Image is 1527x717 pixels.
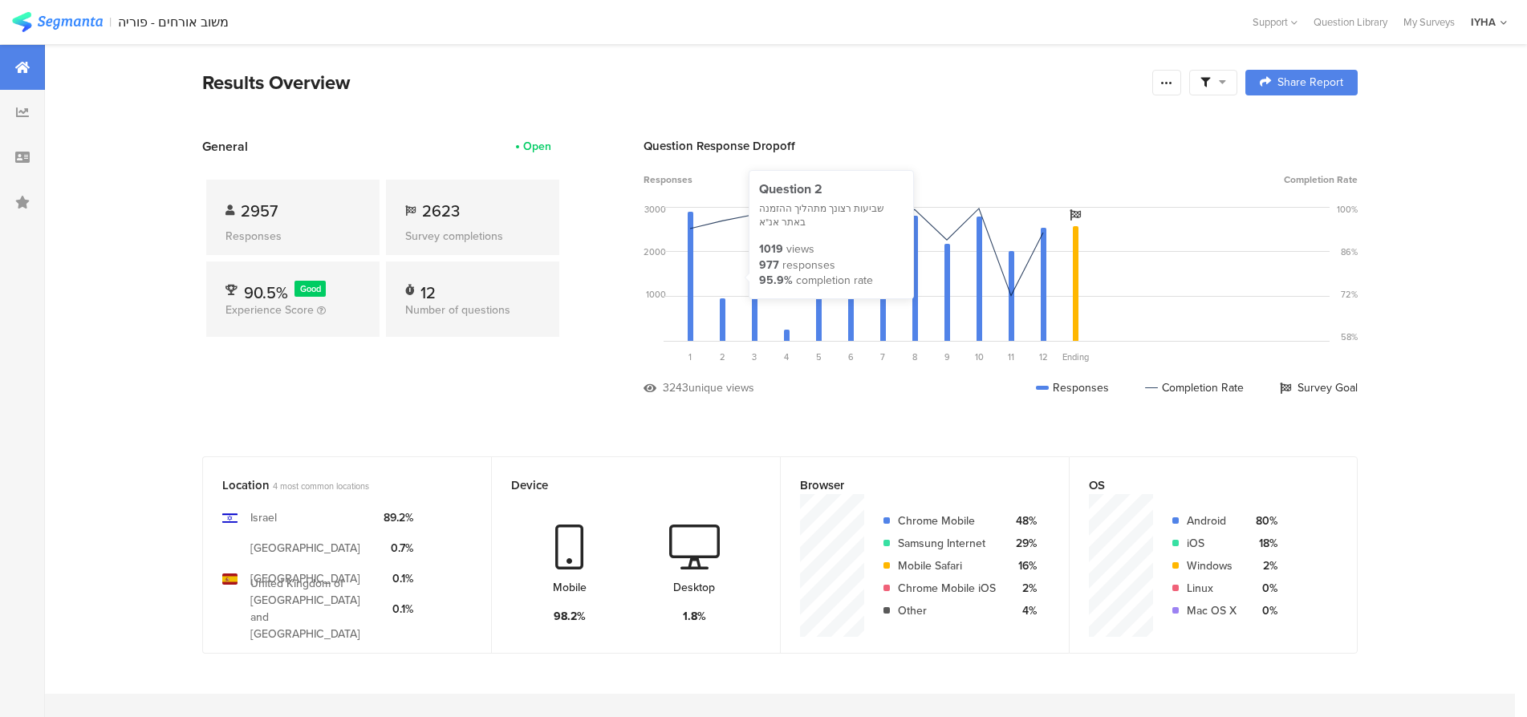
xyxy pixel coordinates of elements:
[384,509,413,526] div: 89.2%
[720,350,725,363] span: 2
[1039,350,1048,363] span: 12
[300,282,321,295] span: Good
[1337,203,1358,216] div: 100%
[250,570,360,587] div: [GEOGRAPHIC_DATA]
[109,13,112,31] div: |
[1249,512,1277,529] div: 80%
[759,273,793,289] div: 95.9%
[1341,288,1358,301] div: 72%
[759,202,904,229] div: שביעות רצונך מתהליך ההזמנה באתר אנ"א
[646,288,666,301] div: 1000
[912,350,917,363] span: 8
[1187,580,1237,597] div: Linux
[1070,209,1081,221] i: Survey Goal
[1008,350,1014,363] span: 11
[898,535,996,552] div: Samsung Internet
[553,579,587,596] div: Mobile
[511,476,734,494] div: Device
[1145,379,1244,396] div: Completion Rate
[422,199,460,223] span: 2623
[405,228,540,245] div: Survey completions
[975,350,984,363] span: 10
[759,257,779,273] div: 977
[222,476,445,494] div: Location
[384,570,413,587] div: 0.1%
[1280,379,1358,396] div: Survey Goal
[1187,535,1237,552] div: iOS
[1306,14,1395,30] a: Question Library
[1187,557,1237,574] div: Windows
[898,580,996,597] div: Chrome Mobile iOS
[202,68,1144,97] div: Results Overview
[118,14,229,30] div: משוב אורחים - פוריה
[1036,379,1109,396] div: Responses
[1277,77,1343,88] span: Share Report
[1341,330,1358,343] div: 58%
[688,350,692,363] span: 1
[1249,557,1277,574] div: 2%
[663,379,688,396] div: 3243
[644,245,666,258] div: 2000
[554,608,586,625] div: 98.2%
[1253,10,1298,34] div: Support
[273,480,369,492] span: 4 most common locations
[1249,602,1277,619] div: 0%
[688,379,754,396] div: unique views
[250,575,371,642] div: United Kingdom of [GEOGRAPHIC_DATA] and [GEOGRAPHIC_DATA]
[405,302,510,318] span: Number of questions
[12,12,103,32] img: segmanta logo
[1009,535,1037,552] div: 29%
[880,350,885,363] span: 7
[1249,580,1277,597] div: 0%
[898,602,996,619] div: Other
[1009,557,1037,574] div: 16%
[1009,512,1037,529] div: 48%
[1471,14,1496,30] div: IYHA
[225,302,314,318] span: Experience Score
[796,273,873,289] div: completion rate
[1059,350,1091,363] div: Ending
[1009,602,1037,619] div: 4%
[420,281,436,297] div: 12
[898,512,996,529] div: Chrome Mobile
[786,241,814,257] div: views
[848,350,854,363] span: 6
[898,557,996,574] div: Mobile Safari
[759,180,904,198] div: Question 2
[241,199,278,223] span: 2957
[384,540,413,557] div: 0.7%
[644,137,1358,155] div: Question Response Dropoff
[250,509,277,526] div: Israel
[225,228,360,245] div: Responses
[1089,476,1311,494] div: OS
[1284,172,1358,187] span: Completion Rate
[1187,512,1237,529] div: Android
[816,350,822,363] span: 5
[250,540,360,557] div: [GEOGRAPHIC_DATA]
[782,257,835,273] div: responses
[944,350,950,363] span: 9
[244,281,288,305] span: 90.5%
[759,241,783,257] div: 1019
[784,350,789,363] span: 4
[800,476,1023,494] div: Browser
[384,601,413,618] div: 0.1%
[644,172,692,187] span: Responses
[1395,14,1463,30] a: My Surveys
[523,138,551,155] div: Open
[644,203,666,216] div: 3000
[1187,602,1237,619] div: Mac OS X
[683,608,706,625] div: 1.8%
[752,350,757,363] span: 3
[202,137,248,156] span: General
[1341,245,1358,258] div: 86%
[1009,580,1037,597] div: 2%
[673,579,715,596] div: Desktop
[1249,535,1277,552] div: 18%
